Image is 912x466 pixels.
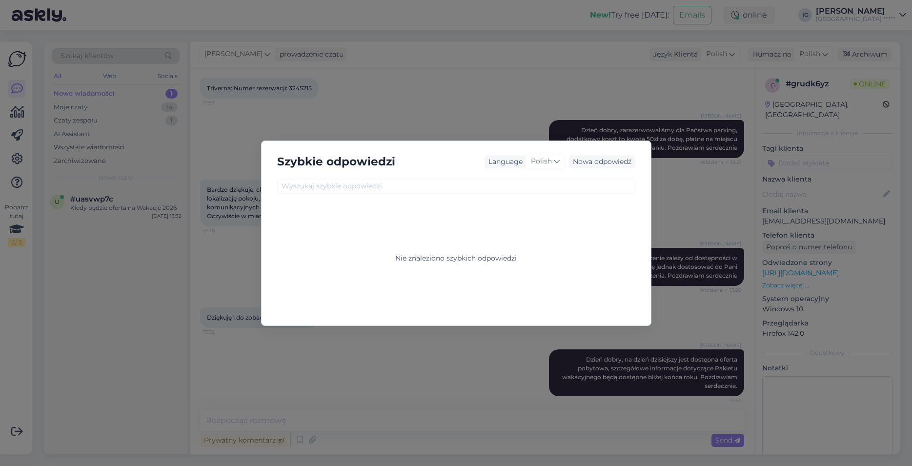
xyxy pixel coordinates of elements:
span: Polish [531,156,552,167]
h5: Szybkie odpowiedzi [277,153,395,171]
div: Language [485,157,523,167]
input: Wyszukaj szybkie odpowiedzi [277,179,635,194]
div: Nie znaleziono szybkich odpowiedzi [395,253,517,263]
div: Nowa odpowiedź [569,155,635,168]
